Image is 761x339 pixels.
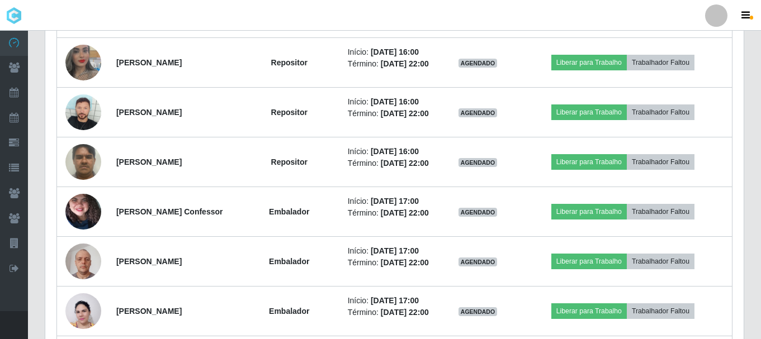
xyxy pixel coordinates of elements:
button: Trabalhador Faltou [627,254,694,269]
button: Liberar para Trabalho [551,254,627,269]
strong: Repositor [271,108,308,117]
span: AGENDADO [459,307,498,316]
li: Início: [348,245,436,257]
button: Trabalhador Faltou [627,303,694,319]
time: [DATE] 16:00 [371,147,419,156]
strong: [PERSON_NAME] [116,108,182,117]
button: Liberar para Trabalho [551,154,627,170]
time: [DATE] 17:00 [371,246,419,255]
span: AGENDADO [459,208,498,217]
time: [DATE] 17:00 [371,296,419,305]
span: AGENDADO [459,59,498,68]
time: [DATE] 22:00 [381,59,429,68]
span: AGENDADO [459,108,498,117]
strong: Embalador [269,257,309,266]
li: Término: [348,58,436,70]
time: [DATE] 22:00 [381,308,429,317]
img: 1733236843122.jpeg [65,287,101,335]
button: Trabalhador Faltou [627,154,694,170]
button: Liberar para Trabalho [551,303,627,319]
li: Início: [348,146,436,157]
li: Término: [348,157,436,169]
li: Início: [348,96,436,108]
strong: Embalador [269,207,309,216]
span: AGENDADO [459,158,498,167]
button: Liberar para Trabalho [551,104,627,120]
time: [DATE] 22:00 [381,109,429,118]
li: Início: [348,46,436,58]
strong: [PERSON_NAME] [116,307,182,316]
strong: Repositor [271,58,308,67]
img: 1748891631133.jpeg [65,172,101,251]
button: Liberar para Trabalho [551,204,627,219]
button: Trabalhador Faltou [627,204,694,219]
strong: [PERSON_NAME] Confessor [116,207,223,216]
strong: [PERSON_NAME] [116,58,182,67]
time: [DATE] 22:00 [381,208,429,217]
strong: [PERSON_NAME] [116,157,182,166]
button: Liberar para Trabalho [551,55,627,70]
img: 1707142945226.jpeg [65,94,101,130]
time: [DATE] 16:00 [371,97,419,106]
time: [DATE] 17:00 [371,197,419,206]
li: Término: [348,207,436,219]
li: Início: [348,295,436,307]
time: [DATE] 22:00 [381,258,429,267]
strong: Embalador [269,307,309,316]
img: 1723391026413.jpeg [65,237,101,285]
li: Término: [348,257,436,269]
li: Término: [348,307,436,318]
strong: [PERSON_NAME] [116,257,182,266]
li: Início: [348,195,436,207]
img: 1752587880902.jpeg [65,138,101,185]
button: Trabalhador Faltou [627,104,694,120]
li: Término: [348,108,436,120]
img: 1653531676872.jpeg [65,31,101,94]
time: [DATE] 16:00 [371,47,419,56]
strong: Repositor [271,157,308,166]
time: [DATE] 22:00 [381,159,429,168]
button: Trabalhador Faltou [627,55,694,70]
span: AGENDADO [459,257,498,266]
img: CoreUI Logo [6,7,22,24]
